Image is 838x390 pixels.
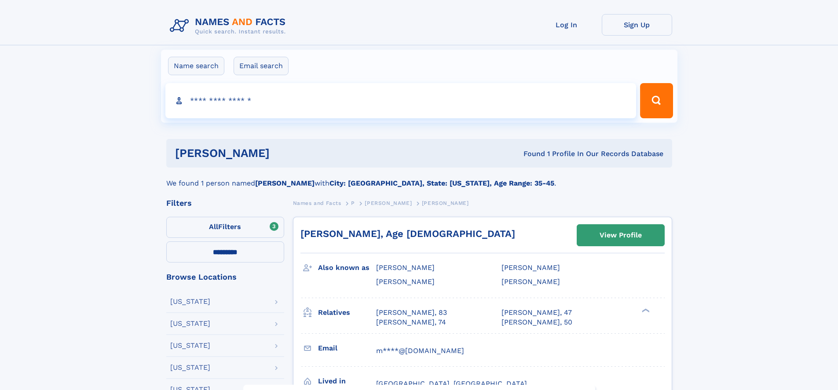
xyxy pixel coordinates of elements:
[501,308,572,317] a: [PERSON_NAME], 47
[166,14,293,38] img: Logo Names and Facts
[531,14,602,36] a: Log In
[293,197,341,208] a: Names and Facts
[376,317,446,327] a: [PERSON_NAME], 74
[318,374,376,389] h3: Lived in
[318,260,376,275] h3: Also known as
[351,197,355,208] a: P
[640,83,673,118] button: Search Button
[376,308,447,317] a: [PERSON_NAME], 83
[166,217,284,238] label: Filters
[166,199,284,207] div: Filters
[170,320,210,327] div: [US_STATE]
[376,379,527,388] span: [GEOGRAPHIC_DATA], [GEOGRAPHIC_DATA]
[376,277,435,286] span: [PERSON_NAME]
[168,57,224,75] label: Name search
[300,228,515,239] a: [PERSON_NAME], Age [DEMOGRAPHIC_DATA]
[640,307,650,313] div: ❯
[501,317,572,327] a: [PERSON_NAME], 50
[365,197,412,208] a: [PERSON_NAME]
[600,225,642,245] div: View Profile
[602,14,672,36] a: Sign Up
[351,200,355,206] span: P
[318,305,376,320] h3: Relatives
[166,273,284,281] div: Browse Locations
[329,179,554,187] b: City: [GEOGRAPHIC_DATA], State: [US_STATE], Age Range: 35-45
[318,341,376,356] h3: Email
[170,298,210,305] div: [US_STATE]
[577,225,664,246] a: View Profile
[165,83,637,118] input: search input
[396,149,663,159] div: Found 1 Profile In Our Records Database
[234,57,289,75] label: Email search
[255,179,315,187] b: [PERSON_NAME]
[170,342,210,349] div: [US_STATE]
[501,277,560,286] span: [PERSON_NAME]
[170,364,210,371] div: [US_STATE]
[365,200,412,206] span: [PERSON_NAME]
[501,263,560,272] span: [PERSON_NAME]
[175,148,397,159] h1: [PERSON_NAME]
[422,200,469,206] span: [PERSON_NAME]
[166,168,672,189] div: We found 1 person named with .
[376,263,435,272] span: [PERSON_NAME]
[209,222,218,231] span: All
